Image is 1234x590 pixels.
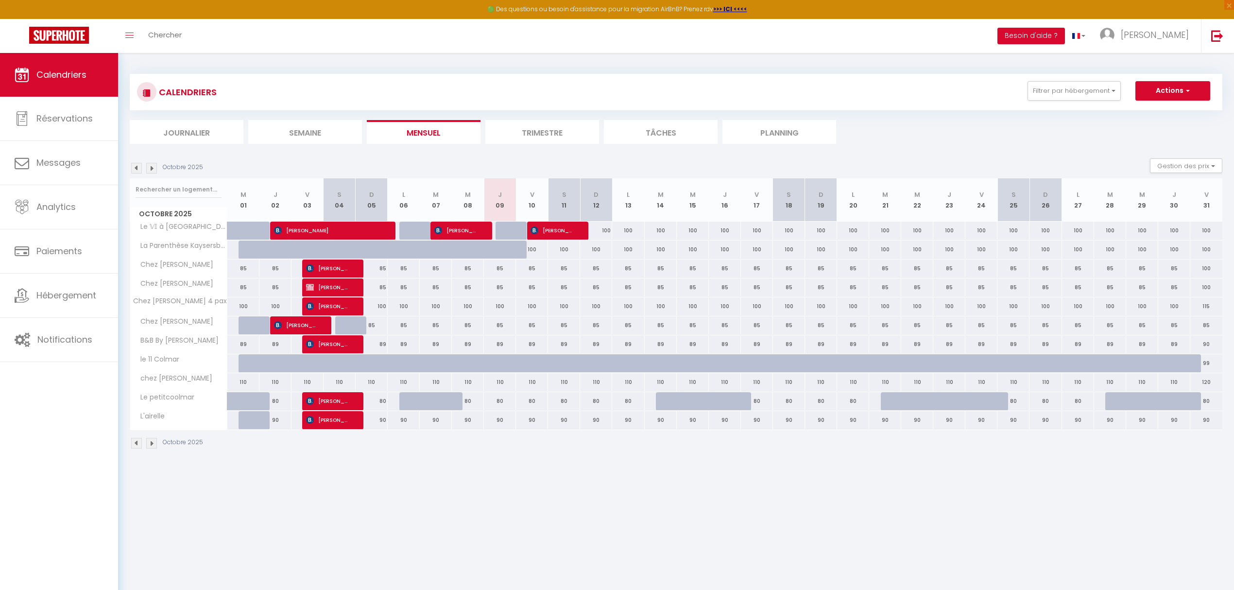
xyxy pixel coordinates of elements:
[36,245,82,257] span: Paiements
[530,190,534,199] abbr: V
[516,241,548,259] div: 100
[516,278,548,296] div: 85
[773,260,805,278] div: 85
[997,316,1029,334] div: 85
[713,5,747,13] a: >>> ICI <<<<
[837,260,869,278] div: 85
[274,221,381,240] span: [PERSON_NAME]
[741,241,773,259] div: 100
[1158,278,1190,296] div: 85
[709,297,741,315] div: 100
[452,316,484,334] div: 85
[516,178,548,222] th: 10
[484,260,516,278] div: 85
[1126,260,1158,278] div: 85
[773,178,805,222] th: 18
[305,190,309,199] abbr: V
[965,178,997,222] th: 24
[259,297,291,315] div: 100
[516,297,548,315] div: 100
[658,190,664,199] abbr: M
[1062,335,1094,353] div: 89
[645,335,677,353] div: 89
[452,278,484,296] div: 85
[484,278,516,296] div: 85
[452,178,484,222] th: 08
[548,178,580,222] th: 11
[1094,316,1126,334] div: 85
[420,316,452,334] div: 85
[36,69,86,81] span: Calendriers
[1094,297,1126,315] div: 100
[901,335,933,353] div: 89
[690,190,696,199] abbr: M
[484,316,516,334] div: 85
[773,316,805,334] div: 85
[837,278,869,296] div: 85
[965,297,997,315] div: 100
[805,178,837,222] th: 19
[1107,190,1113,199] abbr: M
[1028,81,1121,101] button: Filtrer par hébergement
[452,260,484,278] div: 85
[612,241,644,259] div: 100
[709,178,741,222] th: 16
[433,190,439,199] abbr: M
[1062,222,1094,240] div: 100
[356,278,388,296] div: 85
[1029,260,1062,278] div: 85
[773,222,805,240] div: 100
[837,241,869,259] div: 100
[1211,30,1223,42] img: logout
[869,278,901,296] div: 85
[997,222,1029,240] div: 100
[1190,354,1222,372] div: 99
[1029,178,1062,222] th: 26
[1094,335,1126,353] div: 89
[709,260,741,278] div: 85
[248,120,362,144] li: Semaine
[1029,335,1062,353] div: 89
[388,178,420,222] th: 06
[37,333,92,346] span: Notifications
[645,316,677,334] div: 85
[997,241,1029,259] div: 100
[36,112,93,124] span: Réservations
[420,335,452,353] div: 89
[1158,178,1190,222] th: 30
[754,190,759,199] abbr: V
[452,335,484,353] div: 89
[1126,178,1158,222] th: 29
[580,335,612,353] div: 89
[1126,278,1158,296] div: 85
[773,241,805,259] div: 100
[485,120,599,144] li: Trimestre
[1062,260,1094,278] div: 85
[562,190,566,199] abbr: S
[130,120,243,144] li: Journalier
[306,392,349,410] span: [PERSON_NAME]
[548,297,580,315] div: 100
[259,373,291,391] div: 110
[677,178,709,222] th: 15
[132,278,216,289] span: Chez [PERSON_NAME]
[484,178,516,222] th: 09
[1139,190,1145,199] abbr: M
[1190,222,1222,240] div: 100
[677,222,709,240] div: 100
[356,297,388,315] div: 100
[132,354,182,365] span: le 11 Colmar
[965,260,997,278] div: 85
[773,335,805,353] div: 89
[933,278,965,296] div: 85
[869,178,901,222] th: 21
[787,190,791,199] abbr: S
[1062,278,1094,296] div: 85
[1158,335,1190,353] div: 89
[837,178,869,222] th: 20
[677,297,709,315] div: 100
[869,260,901,278] div: 85
[933,241,965,259] div: 100
[1029,297,1062,315] div: 100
